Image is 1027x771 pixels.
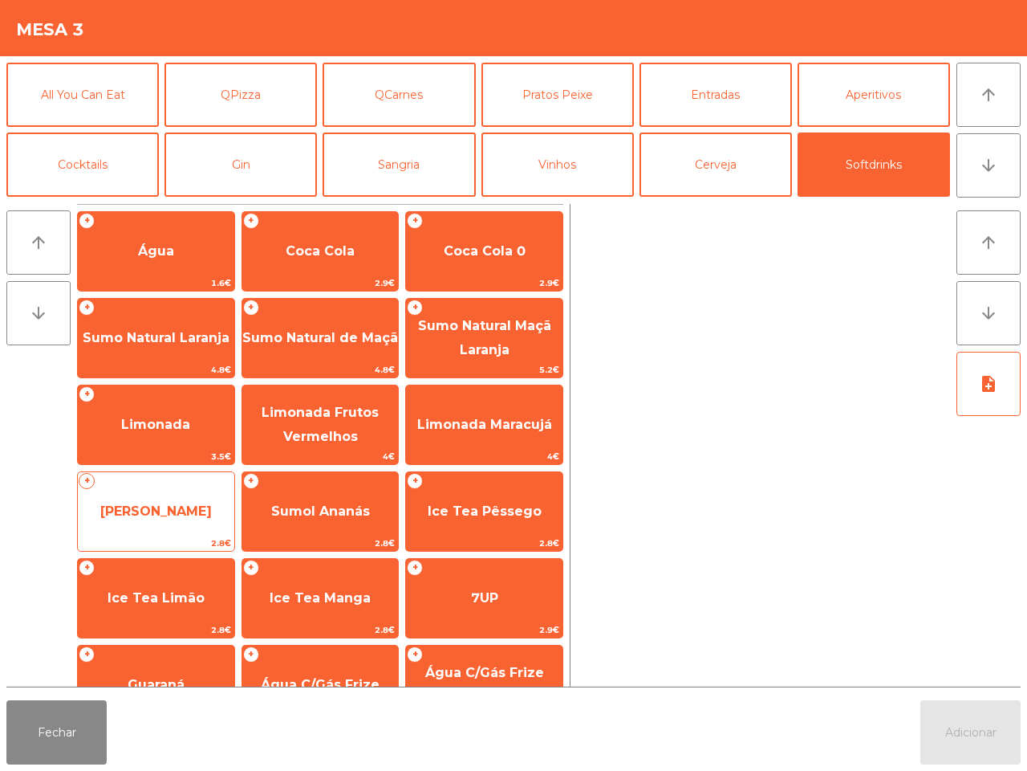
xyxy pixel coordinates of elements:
span: 2.8€ [242,622,399,638]
i: arrow_upward [29,233,48,252]
span: + [407,473,423,489]
span: 7UP [471,590,498,606]
button: arrow_downward [6,281,71,345]
button: QPizza [164,63,317,127]
button: arrow_upward [956,63,1021,127]
span: 2.9€ [406,275,562,291]
span: + [79,473,95,489]
span: Ice Tea Manga [270,590,371,606]
span: Sumo Natural Laranja [83,330,229,345]
span: Sumol Ananás [271,504,370,519]
span: + [79,213,95,229]
span: + [79,647,95,663]
button: note_add [956,352,1021,416]
button: Vinhos [481,133,634,197]
span: 2.9€ [242,275,399,291]
button: arrow_downward [956,281,1021,345]
button: All You Can Eat [6,63,159,127]
button: arrow_upward [956,210,1021,275]
span: Água C/Gás Frize Limão [425,665,544,704]
button: Pratos Peixe [481,63,634,127]
span: 1.6€ [78,275,234,291]
span: Limonada Maracujá [417,417,552,432]
button: Entradas [639,63,792,127]
button: Gin [164,133,317,197]
span: 2.8€ [242,536,399,551]
span: Sumo Natural de Maçã [242,330,398,345]
span: 3.5€ [78,449,234,464]
span: 4€ [406,449,562,464]
i: note_add [979,374,998,394]
button: arrow_downward [956,133,1021,198]
span: + [243,473,259,489]
span: 2.8€ [78,622,234,638]
span: 4.8€ [242,362,399,377]
span: 2.9€ [406,622,562,638]
i: arrow_downward [979,156,998,175]
span: Ice Tea Pêssego [428,504,542,519]
i: arrow_downward [29,304,48,323]
span: + [407,647,423,663]
i: arrow_upward [979,233,998,252]
span: + [79,386,95,402]
button: Cerveja [639,133,792,197]
span: Guaraná [128,677,185,692]
span: Sumo Natural Maçã Laranja [418,318,551,357]
span: Coca Cola 0 [444,243,526,259]
span: + [243,560,259,576]
span: 5.2€ [406,362,562,377]
span: 4.8€ [78,362,234,377]
span: + [79,300,95,316]
i: arrow_downward [979,304,998,323]
button: Fechar [6,700,107,765]
span: Limonada Frutos Vermelhos [262,405,379,444]
span: + [407,560,423,576]
span: Ice Tea Limão [108,590,205,606]
button: Aperitivos [798,63,950,127]
span: 2.8€ [406,536,562,551]
button: QCarnes [323,63,475,127]
span: + [407,300,423,316]
span: + [243,300,259,316]
button: arrow_upward [6,210,71,275]
span: Água [138,243,174,259]
span: + [243,647,259,663]
span: 4€ [242,449,399,464]
button: Softdrinks [798,133,950,197]
span: + [243,213,259,229]
h4: Mesa 3 [16,18,84,42]
span: [PERSON_NAME] [100,504,212,519]
i: arrow_upward [979,85,998,104]
span: + [407,213,423,229]
span: Coca Cola [286,243,355,259]
span: Limonada [121,417,190,432]
span: + [79,560,95,576]
button: Sangria [323,133,475,197]
button: Cocktails [6,133,159,197]
span: 2.8€ [78,536,234,551]
span: Água C/Gás Frize [261,677,380,692]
